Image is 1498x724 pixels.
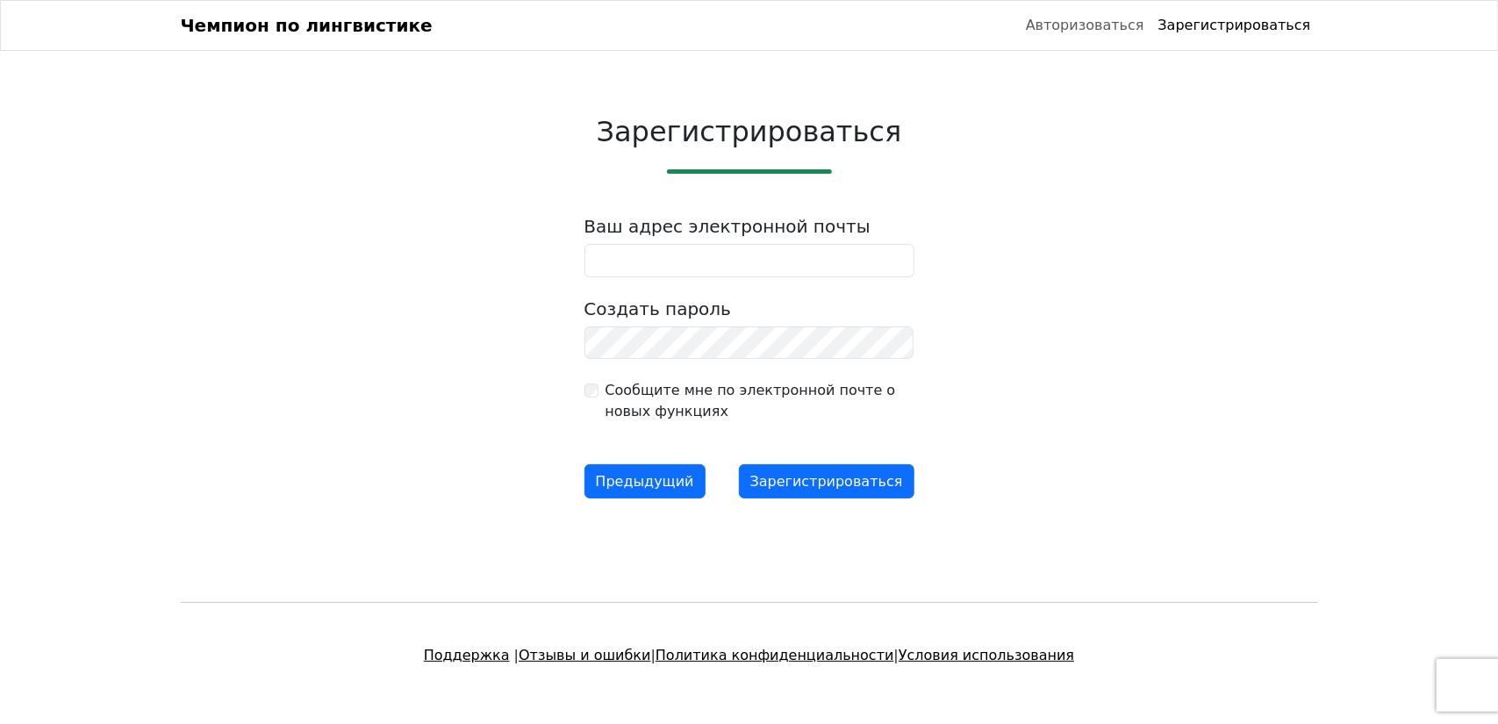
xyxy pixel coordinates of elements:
[606,382,896,419] font: Сообщите мне по электронной почте о новых функциях
[584,216,871,237] font: Ваш адрес электронной почты
[1026,17,1144,33] font: Авторизоваться
[181,15,433,36] font: Чемпион по лингвистике
[596,473,694,490] font: Предыдущий
[899,647,1074,663] a: Условия использования
[1019,8,1151,43] a: Авторизоваться
[424,647,510,663] a: Поддержка
[584,298,732,319] font: Создать пароль
[597,115,902,148] font: Зарегистрироваться
[739,464,914,498] button: Зарегистрироваться
[1158,17,1311,33] font: Зарегистрироваться
[750,473,903,490] font: Зарегистрироваться
[514,647,519,663] font: |
[651,647,656,663] font: |
[894,647,899,663] font: |
[656,647,894,663] a: Политика конфиденциальности
[584,464,706,498] button: Предыдущий
[519,647,650,663] a: Отзывы и ошибки
[1151,8,1318,43] a: Зарегистрироваться
[181,8,433,43] a: Чемпион по лингвистике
